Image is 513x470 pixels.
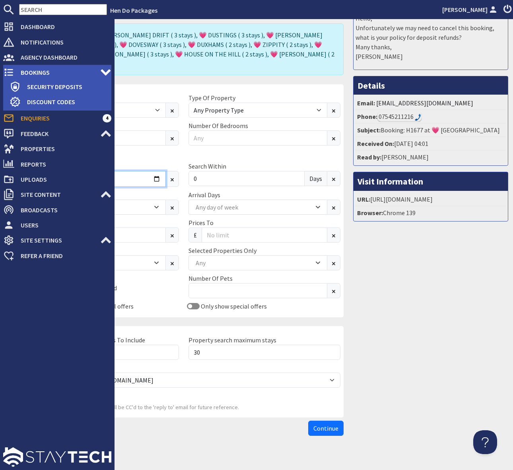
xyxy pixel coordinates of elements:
p: Hello, Unfortunately we may need to cancel this booking, what is your policy for deposit refunds?... [356,14,506,61]
a: [PERSON_NAME] [442,5,499,14]
strong: Received On: [357,140,394,148]
span: Agency Dashboard [14,51,111,64]
a: Feedback [3,127,111,140]
a: Dashboard [3,20,111,33]
a: Enquiries 4 [3,112,111,124]
label: Number Of Pets [188,274,233,282]
a: Refer a Friend [3,249,111,262]
a: Site Settings [3,234,111,247]
h3: Visit Information [354,172,508,190]
strong: Phone: [357,113,377,120]
span: Properties [14,142,111,155]
span: Days [304,171,327,186]
span: Uploads [14,173,111,186]
strong: Browser: [357,209,383,217]
div: Call: 07545211216 [377,112,422,121]
label: Prices To [188,219,214,227]
span: Discount Codes [21,95,111,108]
span: Enquiries [14,112,103,124]
a: Uploads [3,173,111,186]
input: Any [188,130,327,146]
label: Arrival Days [188,191,220,199]
a: Discount Codes [10,95,111,108]
span: Security Deposits [21,80,111,93]
div: Combobox [188,255,327,270]
strong: Read by: [357,153,381,161]
a: Properties [3,142,111,155]
p: When checked a copy of the reply will be CC'd to the 'reply to' email for future reference. [27,403,340,412]
span: Broadcasts [14,204,111,216]
a: [EMAIL_ADDRESS][DOMAIN_NAME] [376,99,473,107]
input: 7 [188,171,305,186]
li: Chrome 139 [356,206,506,219]
span: Continue [313,424,338,432]
div: Any [194,258,314,267]
a: Users [3,219,111,231]
span: 4 [103,114,111,122]
div: Properties Matched: 12 💗 [PERSON_NAME] DRIFT ( 3 stays ), 💗 DUSTINGS ( 3 stays ), 💗 [PERSON_NAME]... [24,23,344,75]
input: SEARCH [19,4,107,15]
label: Type Of Property [188,94,235,102]
strong: URL: [357,195,370,203]
a: Agency Dashboard [3,51,111,64]
label: Property search maximum stays [188,336,276,344]
a: Notifications [3,36,111,49]
h3: Details [354,76,508,95]
li: [URL][DOMAIN_NAME] [356,193,506,206]
label: Search Within [188,162,226,170]
span: Reports [14,158,111,171]
a: Broadcasts [3,204,111,216]
span: Bookings [14,66,100,79]
span: Notifications [14,36,111,49]
li: Booking: H1677 at 💗 [GEOGRAPHIC_DATA] [356,124,506,137]
li: [PERSON_NAME] [356,151,506,163]
label: Selected Properties Only [188,247,256,254]
span: Refer a Friend [14,249,111,262]
button: Continue [308,421,344,436]
strong: Email: [357,99,375,107]
img: staytech_l_w-4e588a39d9fa60e82540d7cfac8cfe4b7147e857d3e8dbdfbd41c59d52db0ec4.svg [3,447,111,467]
a: Security Deposits [10,80,111,93]
input: No limit [202,227,327,243]
div: Combobox [188,200,327,215]
span: £ [188,227,202,243]
span: Users [14,219,111,231]
label: Number Of Bedrooms [188,122,248,130]
div: Any day of week [194,203,314,212]
span: Site Settings [14,234,100,247]
a: Site Content [3,188,111,201]
a: Reports [3,158,111,171]
img: hfpfyWBK5wQHBAGPgDf9c6qAYOxxMAAAAASUVORK5CYII= [415,114,421,121]
iframe: Toggle Customer Support [473,430,497,454]
span: Site Content [14,188,100,201]
label: Only show special offers [200,302,267,310]
span: Dashboard [14,20,111,33]
span: Feedback [14,127,100,140]
li: [DATE] 04:01 [356,137,506,151]
strong: Subject: [357,126,381,134]
a: Bookings [3,66,111,79]
a: Hen Do Packages [110,6,157,14]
